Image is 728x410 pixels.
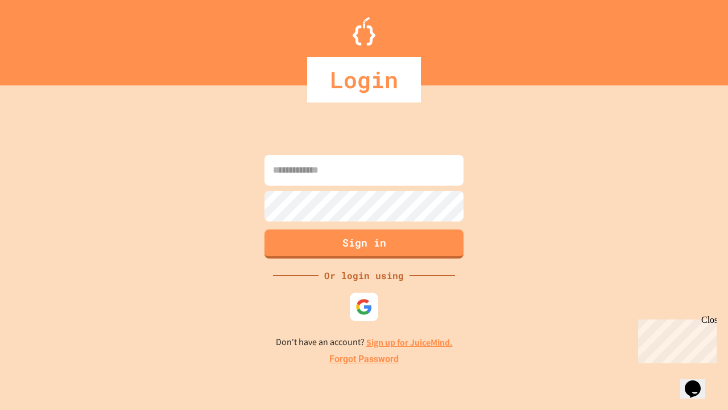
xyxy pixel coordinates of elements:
div: Chat with us now!Close [5,5,78,72]
div: Login [307,57,421,102]
a: Sign up for JuiceMind. [366,337,453,348]
div: Or login using [318,269,409,282]
a: Forgot Password [329,352,399,366]
img: Logo.svg [353,17,375,46]
button: Sign in [264,229,464,259]
iframe: chat widget [680,364,717,399]
img: google-icon.svg [355,298,373,315]
p: Don't have an account? [276,335,453,350]
iframe: chat widget [634,315,717,363]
